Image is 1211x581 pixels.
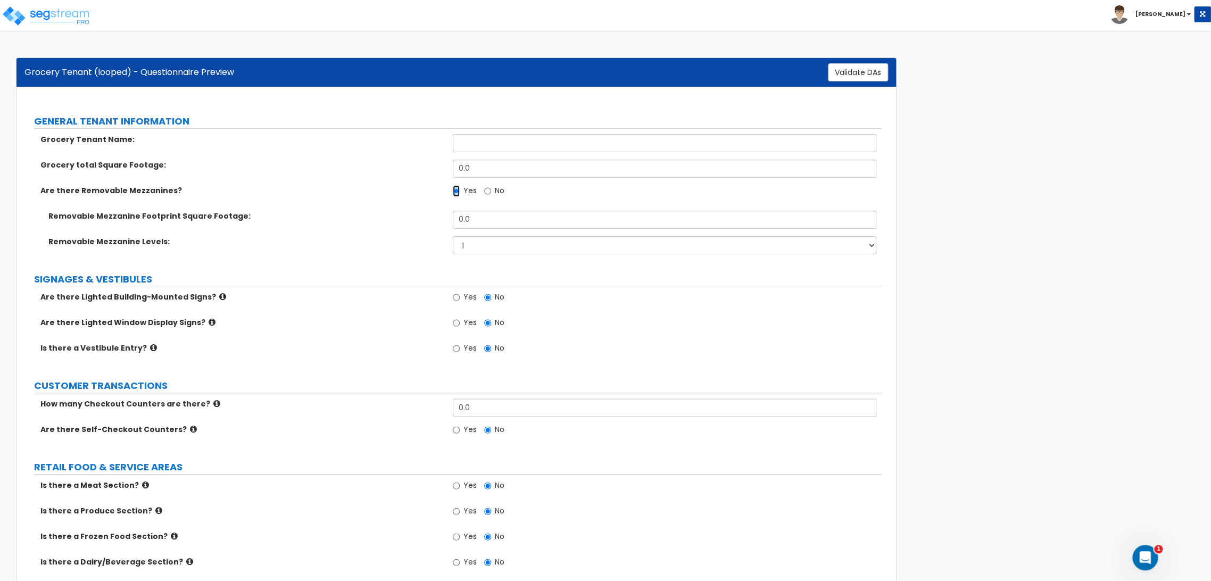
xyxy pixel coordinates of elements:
[1110,5,1129,24] img: avatar.png
[484,480,491,492] input: No
[484,531,491,543] input: No
[484,317,504,335] label: No
[40,134,135,145] label: Grocery Tenant Name:
[171,532,178,540] i: click for more info!
[484,557,504,575] label: No
[453,531,477,549] label: Yes
[48,236,170,247] label: Removable Mezzanine Levels:
[484,292,504,310] label: No
[453,343,477,361] label: Yes
[2,5,92,27] img: logo_pro_r.png
[484,424,504,442] label: No
[453,531,460,543] input: Yes
[453,292,477,310] label: Yes
[484,185,491,197] input: No
[150,344,157,352] i: click for more info!
[453,505,460,517] input: Yes
[16,67,456,79] div: Grocery Tenant (looped) - Questionnaire Preview
[219,293,226,301] i: click for more info!
[453,185,477,203] label: Yes
[453,480,460,492] input: Yes
[1135,10,1185,18] b: [PERSON_NAME]
[40,531,178,542] label: Is there a Frozen Food Section?
[1132,545,1158,570] iframe: Intercom live chat
[155,507,162,514] i: click for more info!
[34,460,183,474] label: RETAIL FOOD & SERVICE AREAS
[190,425,197,433] i: click for more info!
[453,317,460,329] input: Yes
[453,424,460,436] input: Yes
[484,317,491,329] input: No
[484,292,491,303] input: No
[40,505,162,516] label: Is there a Produce Section?
[453,557,477,575] label: Yes
[40,424,197,435] label: Are there Self-Checkout Counters?
[453,424,477,442] label: Yes
[484,505,504,524] label: No
[48,211,251,221] label: Removable Mezzanine Footprint Square Footage:
[453,317,477,335] label: Yes
[453,343,460,354] input: Yes
[484,343,504,361] label: No
[484,185,504,203] label: No
[34,114,189,128] label: GENERAL TENANT INFORMATION
[484,557,491,568] input: No
[40,292,226,302] label: Are there Lighted Building-Mounted Signs?
[453,185,460,197] input: Yes
[40,343,157,353] label: Is there a Vestibule Entry?
[453,505,477,524] label: Yes
[40,317,215,328] label: Are there Lighted Window Display Signs?
[209,318,215,326] i: click for more info!
[40,185,182,196] label: Are there Removable Mezzanines?
[484,424,491,436] input: No
[40,557,193,567] label: Is there a Dairy/Beverage Section?
[40,399,220,409] label: How many Checkout Counters are there?
[453,557,460,568] input: Yes
[453,480,477,498] label: Yes
[453,292,460,303] input: Yes
[40,480,149,491] label: Is there a Meat Section?
[213,400,220,408] i: click for more info!
[484,343,491,354] input: No
[484,505,491,517] input: No
[828,63,888,81] a: Validate DAs
[1154,545,1163,553] span: 1
[186,558,193,566] i: click for more info!
[40,160,166,170] label: Grocery total Square Footage:
[34,379,168,393] label: CUSTOMER TRANSACTIONS
[34,272,152,286] label: SIGNAGES & VESTIBULES
[142,481,149,489] i: click for more info!
[484,480,504,498] label: No
[484,531,504,549] label: No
